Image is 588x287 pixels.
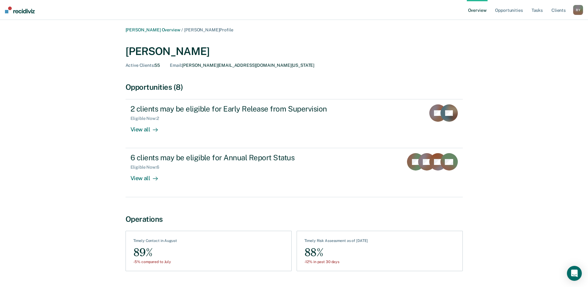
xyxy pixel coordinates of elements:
a: 6 clients may be eligible for Annual Report StatusEligible Now:6View all [126,148,463,197]
div: 6 clients may be eligible for Annual Report Status [130,153,348,162]
div: Eligible Now : 6 [130,165,164,170]
span: Active Clients : [126,63,155,68]
span: Email : [170,63,182,68]
div: 55 [126,63,160,68]
div: Timely Risk Assessment as of [DATE] [304,239,368,245]
div: 89% [133,246,177,260]
img: Recidiviz [5,7,35,13]
div: View all [130,170,165,182]
div: Timely Contact in August [133,239,177,245]
div: [PERSON_NAME][EMAIL_ADDRESS][DOMAIN_NAME][US_STATE] [170,63,314,68]
div: Open Intercom Messenger [567,266,582,281]
a: 2 clients may be eligible for Early Release from SupervisionEligible Now:2View all [126,99,463,148]
div: Operations [126,215,463,224]
a: [PERSON_NAME] Overview [126,27,180,32]
button: RY [573,5,583,15]
span: [PERSON_NAME] Profile [184,27,233,32]
div: R Y [573,5,583,15]
span: / [180,27,184,32]
div: Eligible Now : 2 [130,116,164,121]
div: 2 clients may be eligible for Early Release from Supervision [130,104,348,113]
div: [PERSON_NAME] [126,45,463,58]
div: View all [130,121,165,133]
div: -12% in past 30 days [304,260,368,264]
div: Opportunities (8) [126,83,463,92]
div: -5% compared to July [133,260,177,264]
div: 88% [304,246,368,260]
